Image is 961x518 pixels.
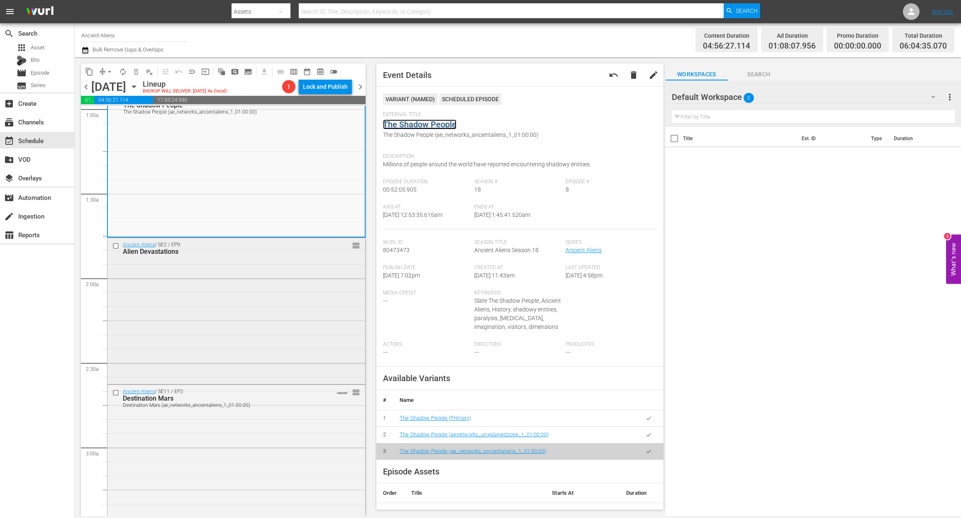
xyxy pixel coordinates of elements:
span: --- [383,349,388,355]
span: Description: [383,153,653,160]
span: Create Series Block [241,65,255,78]
span: 0 [744,89,754,107]
span: compress [98,68,107,76]
span: Episode Assets [383,467,439,477]
div: Lock and Publish [303,79,348,94]
span: Customize Events [156,63,172,80]
div: Destination Mars [123,394,322,402]
img: ans4CAIJ8jUAAAAAAAAAAAAAAAAAAAAAAAAgQb4GAAAAAAAAAAAAAAAAAAAAAAAAJMjXAAAAAAAAAAAAAAAAAAAAAAAAgAT5G... [20,2,60,22]
a: Ancient Aliens [123,389,155,394]
div: Lineup [143,80,227,89]
span: Ends At [474,204,561,211]
div: BACKUP WILL DELIVER: [DATE] 4a (local) [143,89,227,94]
span: Airs At [383,204,470,211]
span: 8 [566,186,569,193]
span: Episode Duration [383,179,470,185]
span: autorenew_outlined [119,68,127,76]
button: Lock and Publish [299,79,352,94]
span: Episode # [566,179,653,185]
span: Available Variants [383,373,450,383]
span: movie [17,68,27,78]
span: Week Calendar View [287,65,300,78]
span: 06:04:35.070 [900,41,947,51]
span: more_vert [945,92,955,102]
button: reorder [352,388,360,396]
span: 04:56:27.114 [94,96,153,104]
span: [DATE] 4:58pm [566,272,602,279]
span: Update Metadata from Key Asset [199,65,212,78]
span: 04:56:27.114 [703,41,750,51]
span: Clear Lineup [143,65,156,78]
span: Channels [4,117,14,127]
span: Season # [474,179,561,185]
a: The Shadow People (Primary) [400,415,471,421]
span: Schedule [4,136,14,146]
div: 2 [944,233,951,239]
th: Duration [620,483,663,503]
span: Ingestion [4,212,14,221]
span: Refresh All Search Blocks [212,63,228,80]
span: Slate The Shadow People, Ancient Aliens, History, shadowy entities, paralysis, [MEDICAL_DATA], im... [474,297,561,330]
span: Keywords [474,290,561,297]
span: Wurl Id [383,239,470,246]
div: The Shadow People (ae_networks_ancientaliens_1_01:00:00) [123,109,322,115]
span: Event Details [383,70,432,80]
span: Fill episodes with ad slates [185,65,199,78]
span: Asset [31,44,44,52]
span: Bulk Remove Gaps & Overlaps [91,46,163,53]
span: 01:08:07.956 [768,41,816,51]
th: Title [683,127,797,150]
span: Loop Content [116,65,129,78]
span: Automation [4,193,14,203]
div: Promo Duration [834,30,881,41]
span: [DATE] 7:02pm [383,272,420,279]
span: Series [566,239,653,246]
span: Revert to Primary Episode [172,65,185,78]
span: auto_awesome_motion_outlined [217,68,226,76]
span: 00:52:05.905 [383,186,417,193]
span: calendar_view_week_outlined [290,68,298,76]
th: Title [405,483,545,503]
th: Ext. ID [797,127,866,150]
span: Bits [31,56,40,64]
span: Month Calendar View [300,65,314,78]
span: Publish Date [383,265,470,271]
button: delete [624,65,644,85]
a: The Shadow People (ae_networks_ancientaliens_1_01:00:00) [400,448,546,454]
a: Ancient Aliens [123,242,155,248]
span: 01:08:07.956 [81,96,94,104]
span: input [201,68,210,76]
div: Ad Duration [768,30,816,41]
span: Producers [566,341,653,348]
span: Series [17,81,27,91]
span: [DATE] 12:53:35.615am [383,212,442,218]
span: Revert to Primary Episode [609,70,619,80]
span: 18 [474,186,481,193]
a: Ancient Aliens [566,247,602,253]
button: edit [644,65,663,85]
span: Overlays [4,173,14,183]
span: reorder [352,241,360,250]
span: date_range_outlined [303,68,311,76]
button: undo [604,65,624,85]
span: --- [566,349,571,355]
span: playlist_remove_outlined [145,68,154,76]
span: The Shadow People (ae_networks_ancientaliens_1_01:00:00) [383,131,653,139]
span: Directors [474,341,561,348]
span: Series [31,81,46,90]
div: / SE11 / EP2: [123,389,322,408]
div: / SE2 / EP9: [123,242,322,255]
td: 2 [376,426,393,443]
span: Create Search Block [228,65,241,78]
a: Sign Out [932,8,953,15]
div: Content Duration [703,30,750,41]
span: Media Credit [383,290,470,297]
div: VARIANT ( NAMED ) [383,93,437,105]
span: arrow_drop_down [105,68,114,76]
div: Total Duration [900,30,947,41]
th: Order [376,483,405,503]
div: Default Workspace [672,85,944,109]
span: 1 [282,83,295,90]
th: # [376,390,393,410]
span: Episode [31,69,49,77]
